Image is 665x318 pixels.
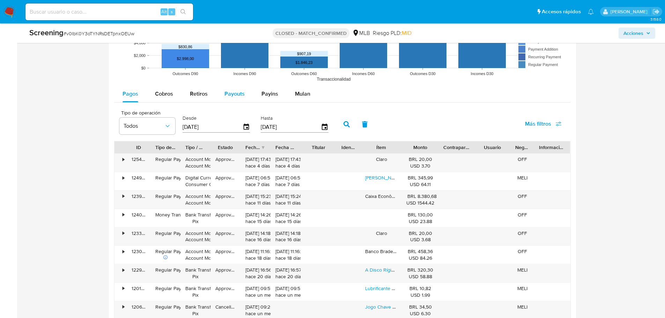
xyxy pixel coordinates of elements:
span: # v0IbK0Y3oTYNRsDETpnxOEUw [64,30,134,37]
b: Screening [29,27,64,38]
button: Acciones [619,28,655,39]
span: Accesos rápidos [542,8,581,15]
span: s [171,8,173,15]
span: Riesgo PLD: [373,29,412,37]
p: nicolas.tyrkiel@mercadolibre.com [611,8,650,15]
span: Acciones [623,28,643,39]
div: MLB [352,29,370,37]
span: Alt [161,8,167,15]
button: search-icon [176,7,190,17]
a: Salir [652,8,660,15]
p: CLOSED - MATCH_CONFIRMED [273,28,349,38]
span: MID [402,29,412,37]
input: Buscar usuario o caso... [25,7,193,16]
span: 3.158.0 [650,16,662,22]
a: Notificaciones [588,9,594,15]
